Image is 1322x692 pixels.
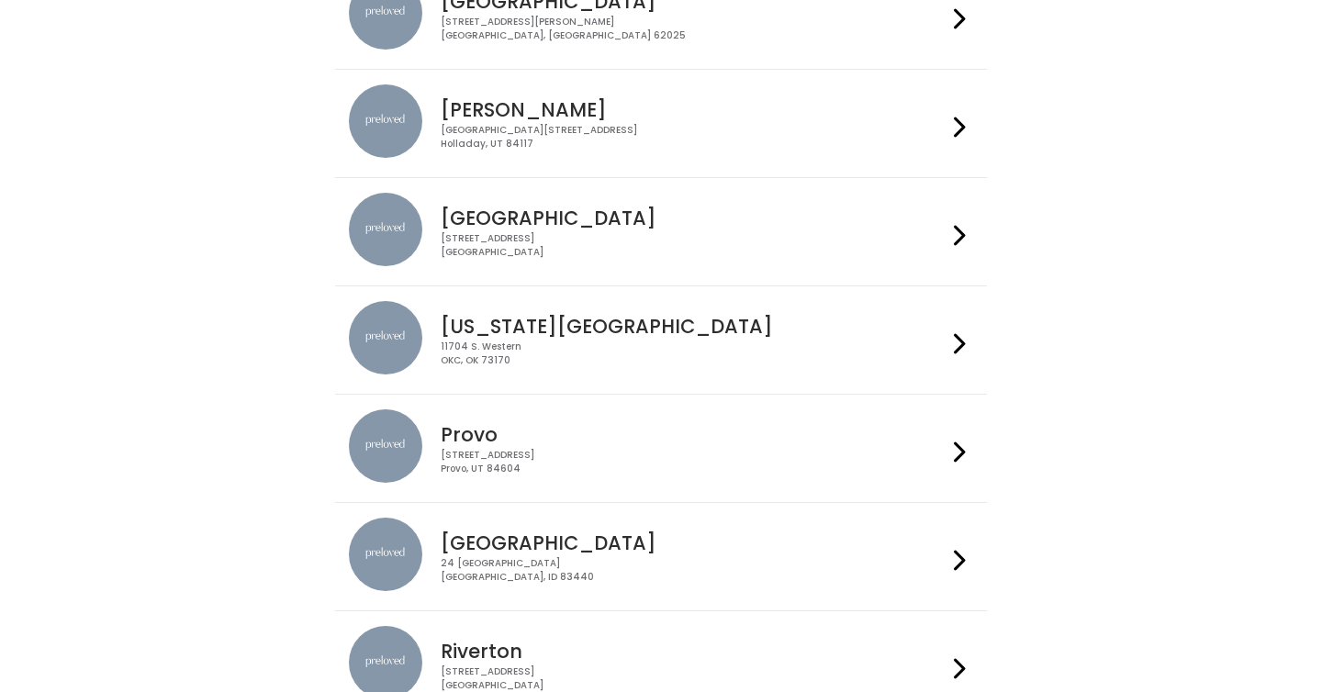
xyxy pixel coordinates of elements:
[349,518,422,591] img: preloved location
[441,665,946,692] div: [STREET_ADDRESS] [GEOGRAPHIC_DATA]
[441,557,946,584] div: 24 [GEOGRAPHIC_DATA] [GEOGRAPHIC_DATA], ID 83440
[349,409,972,487] a: preloved location Provo [STREET_ADDRESS]Provo, UT 84604
[441,424,946,445] h4: Provo
[349,193,422,266] img: preloved location
[349,409,422,483] img: preloved location
[441,449,946,475] div: [STREET_ADDRESS] Provo, UT 84604
[349,518,972,596] a: preloved location [GEOGRAPHIC_DATA] 24 [GEOGRAPHIC_DATA][GEOGRAPHIC_DATA], ID 83440
[441,124,946,151] div: [GEOGRAPHIC_DATA][STREET_ADDRESS] Holladay, UT 84117
[441,99,946,120] h4: [PERSON_NAME]
[349,301,972,379] a: preloved location [US_STATE][GEOGRAPHIC_DATA] 11704 S. WesternOKC, OK 73170
[441,532,946,553] h4: [GEOGRAPHIC_DATA]
[349,193,972,271] a: preloved location [GEOGRAPHIC_DATA] [STREET_ADDRESS][GEOGRAPHIC_DATA]
[441,316,946,337] h4: [US_STATE][GEOGRAPHIC_DATA]
[441,340,946,367] div: 11704 S. Western OKC, OK 73170
[441,16,946,42] div: [STREET_ADDRESS][PERSON_NAME] [GEOGRAPHIC_DATA], [GEOGRAPHIC_DATA] 62025
[349,84,422,158] img: preloved location
[349,301,422,374] img: preloved location
[441,207,946,229] h4: [GEOGRAPHIC_DATA]
[441,232,946,259] div: [STREET_ADDRESS] [GEOGRAPHIC_DATA]
[441,641,946,662] h4: Riverton
[349,84,972,162] a: preloved location [PERSON_NAME] [GEOGRAPHIC_DATA][STREET_ADDRESS]Holladay, UT 84117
